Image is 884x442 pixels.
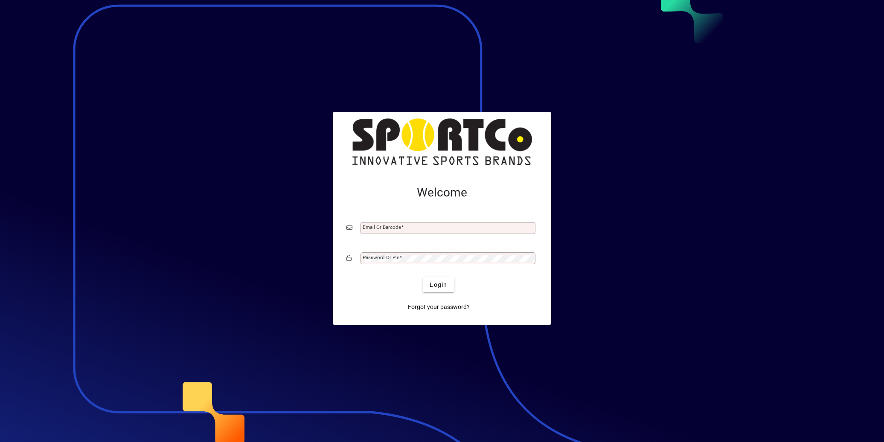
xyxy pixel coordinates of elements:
button: Login [423,277,454,292]
h2: Welcome [346,185,538,200]
span: Forgot your password? [408,303,470,312]
mat-label: Password or Pin [363,254,399,260]
span: Login [430,280,447,289]
a: Forgot your password? [404,299,473,315]
mat-label: Email or Barcode [363,224,401,230]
